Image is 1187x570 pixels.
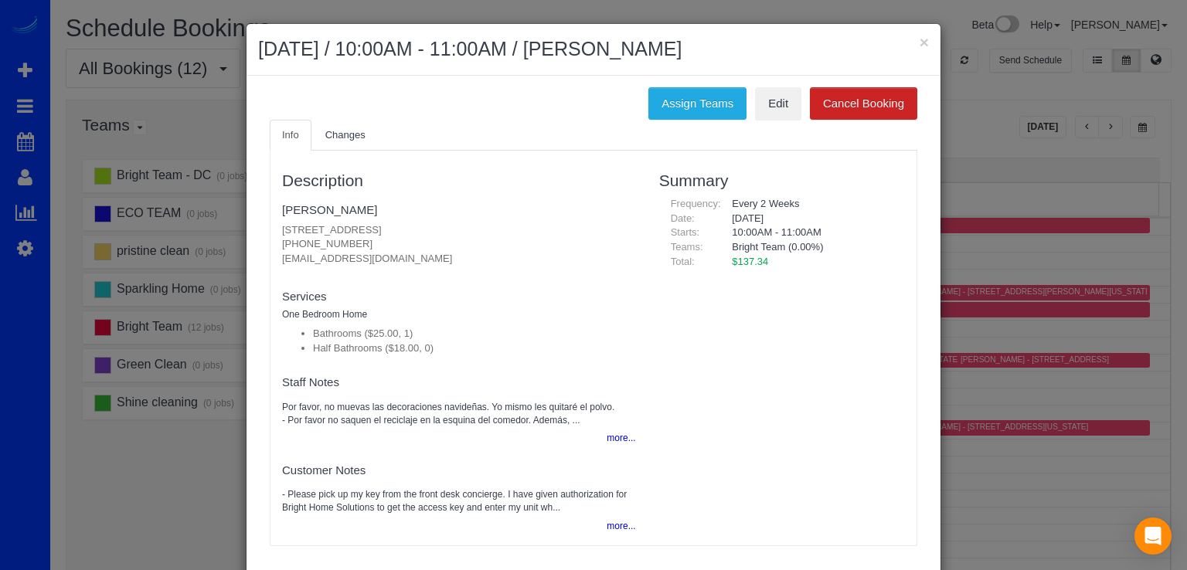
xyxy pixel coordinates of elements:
h2: [DATE] / 10:00AM - 11:00AM / [PERSON_NAME] [258,36,929,63]
h4: Staff Notes [282,376,636,389]
a: [PERSON_NAME] [282,203,377,216]
button: Assign Teams [648,87,747,120]
button: Cancel Booking [810,87,917,120]
pre: - Please pick up my key from the front desk concierge. I have given authorization for Bright Home... [282,488,636,514]
div: [DATE] [720,212,905,226]
div: 10:00AM - 11:00AM [720,226,905,240]
li: Bright Team (0.00%) [732,240,893,255]
span: $137.34 [732,256,768,267]
pre: Por favor, no muevas las decoraciones navideñas. Yo mismo les quitaré el polvo. - Por favor no sa... [282,401,636,427]
div: Open Intercom Messenger [1134,517,1172,555]
div: Every 2 Weeks [720,197,905,212]
li: Bathrooms ($25.00, 1) [313,327,636,341]
button: more... [597,427,635,450]
span: Info [282,129,299,141]
a: Changes [313,120,378,151]
a: Edit [755,87,801,120]
h3: Summary [659,171,905,189]
span: Teams: [671,241,703,253]
h4: Customer Notes [282,464,636,477]
span: Frequency: [671,198,721,209]
button: more... [597,515,635,538]
span: Starts: [671,226,700,238]
li: Half Bathrooms ($18.00, 0) [313,341,636,356]
span: Total: [671,256,695,267]
h3: Description [282,171,636,189]
p: [STREET_ADDRESS] [PHONE_NUMBER] [EMAIL_ADDRESS][DOMAIN_NAME] [282,223,636,266]
h5: One Bedroom Home [282,310,636,320]
span: Date: [671,212,695,224]
h4: Services [282,290,636,304]
button: × [920,34,929,50]
span: Changes [325,129,366,141]
a: Info [270,120,311,151]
